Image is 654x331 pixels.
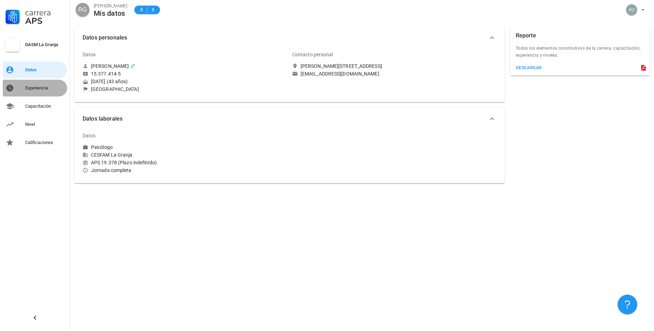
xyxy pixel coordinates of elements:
[150,6,156,13] span: 8
[91,144,113,150] div: Psicólogo
[301,71,379,77] div: [EMAIL_ADDRESS][DOMAIN_NAME]
[74,27,505,49] button: Datos personales
[83,78,287,85] div: [DATE] (43 años)
[91,71,121,77] div: 15.377.414-5
[83,127,96,144] div: Datos
[83,152,287,158] div: CESFAM La Granja
[25,140,64,145] div: Calificaciones
[83,46,96,63] div: Datos
[25,103,64,109] div: Capacitación
[516,65,542,70] div: descargar
[25,42,64,48] div: DASM La Granja
[83,33,488,43] span: Datos personales
[94,9,127,17] div: Mis datos
[25,8,64,17] div: Carrera
[510,45,650,63] div: Todos los elementos constitutivos de la carrera; capacitación, experiencia y niveles.
[3,98,67,115] a: Capacitación
[513,63,545,73] button: descargar
[76,3,90,17] div: avatar
[25,67,64,73] div: Datos
[91,86,139,92] div: [GEOGRAPHIC_DATA]
[83,114,488,124] span: Datos laborales
[292,71,496,77] a: [EMAIL_ADDRESS][DOMAIN_NAME]
[25,85,64,91] div: Experiencia
[3,134,67,151] a: Calificaciones
[292,63,496,69] a: [PERSON_NAME][STREET_ADDRESS]
[25,17,64,25] div: APS
[83,167,287,173] div: Jornada completa
[25,122,64,127] div: Nivel
[3,80,67,96] a: Experiencia
[3,116,67,133] a: Nivel
[301,63,382,69] div: [PERSON_NAME][STREET_ADDRESS]
[626,4,637,15] div: avatar
[78,3,87,17] span: RG
[139,6,144,13] span: B
[83,159,287,166] div: APS 19.378 (Plazo indefinido)
[292,46,333,63] div: Contacto personal
[94,2,127,9] div: [PERSON_NAME]
[516,27,536,45] div: Reporte
[74,108,505,130] button: Datos laborales
[3,62,67,78] a: Datos
[91,63,129,69] div: [PERSON_NAME]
